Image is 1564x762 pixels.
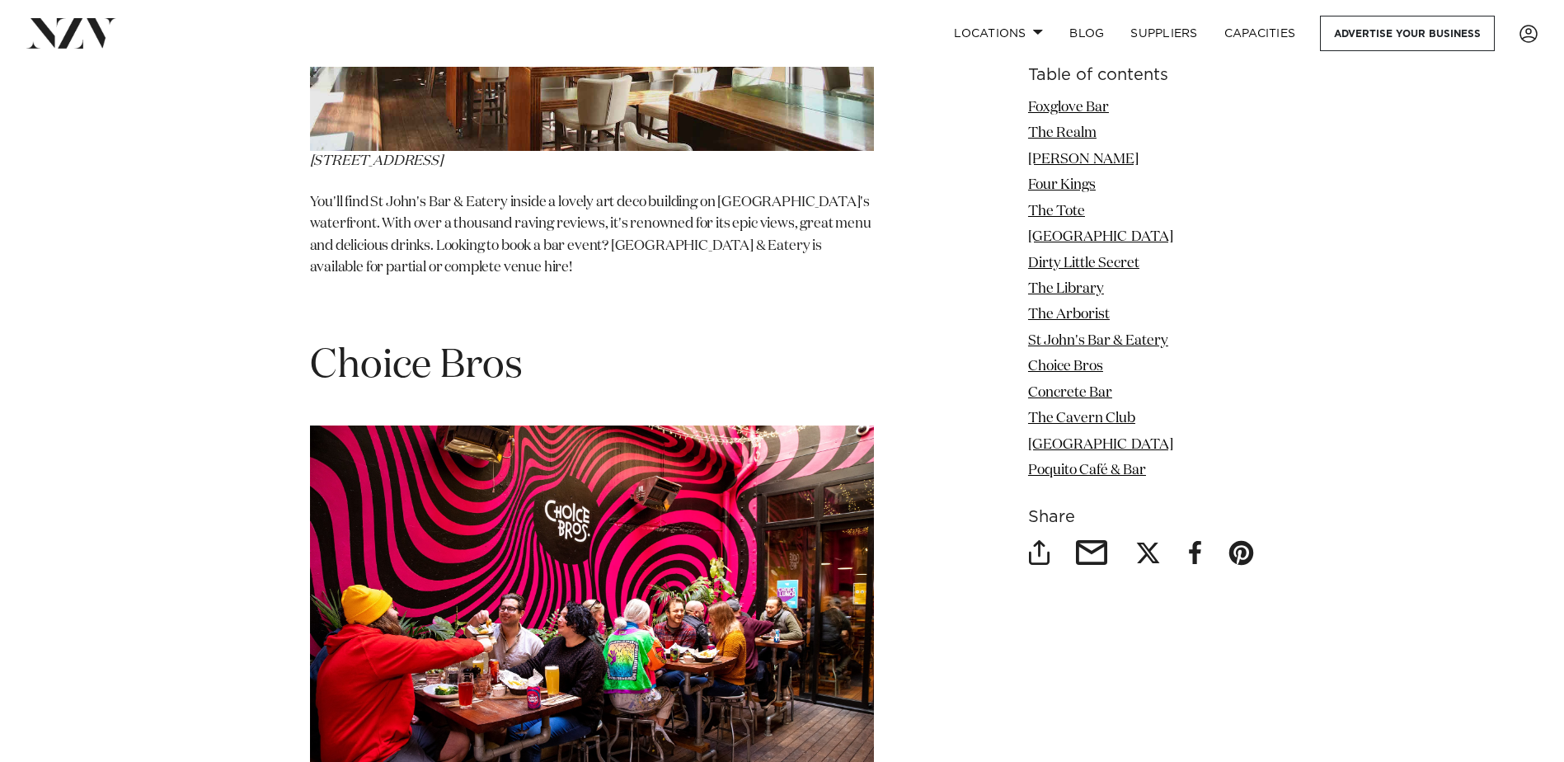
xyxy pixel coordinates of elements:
a: Poquito Café & Bar [1028,463,1146,477]
a: Advertise your business [1320,16,1495,51]
a: BLOG [1056,16,1117,51]
a: Foxglove Bar [1028,101,1109,115]
a: Concrete Bar [1028,386,1112,400]
p: You'll find St John's Bar & Eatery inside a lovely art deco building on [GEOGRAPHIC_DATA]'s water... [310,192,874,279]
a: The Realm [1028,126,1097,140]
a: [PERSON_NAME] [1028,153,1139,167]
a: The Cavern Club [1028,412,1135,426]
a: [GEOGRAPHIC_DATA] [1028,438,1173,452]
img: nzv-logo.png [26,18,116,48]
a: The Library [1028,282,1104,296]
h1: Choice Bros [310,341,874,393]
a: Choice Bros [1028,360,1103,374]
a: The Arborist [1028,308,1110,322]
a: St John's Bar & Eatery [1028,334,1168,348]
a: The Tote [1028,205,1085,219]
h6: Table of contents [1028,67,1255,84]
h6: Share [1028,509,1255,526]
a: Capacities [1211,16,1309,51]
em: [STREET_ADDRESS] [310,154,443,168]
a: Four Kings [1028,178,1096,192]
a: Dirty Little Secret [1028,256,1139,270]
a: [GEOGRAPHIC_DATA] [1028,230,1173,244]
a: Locations [941,16,1056,51]
a: SUPPLIERS [1117,16,1210,51]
